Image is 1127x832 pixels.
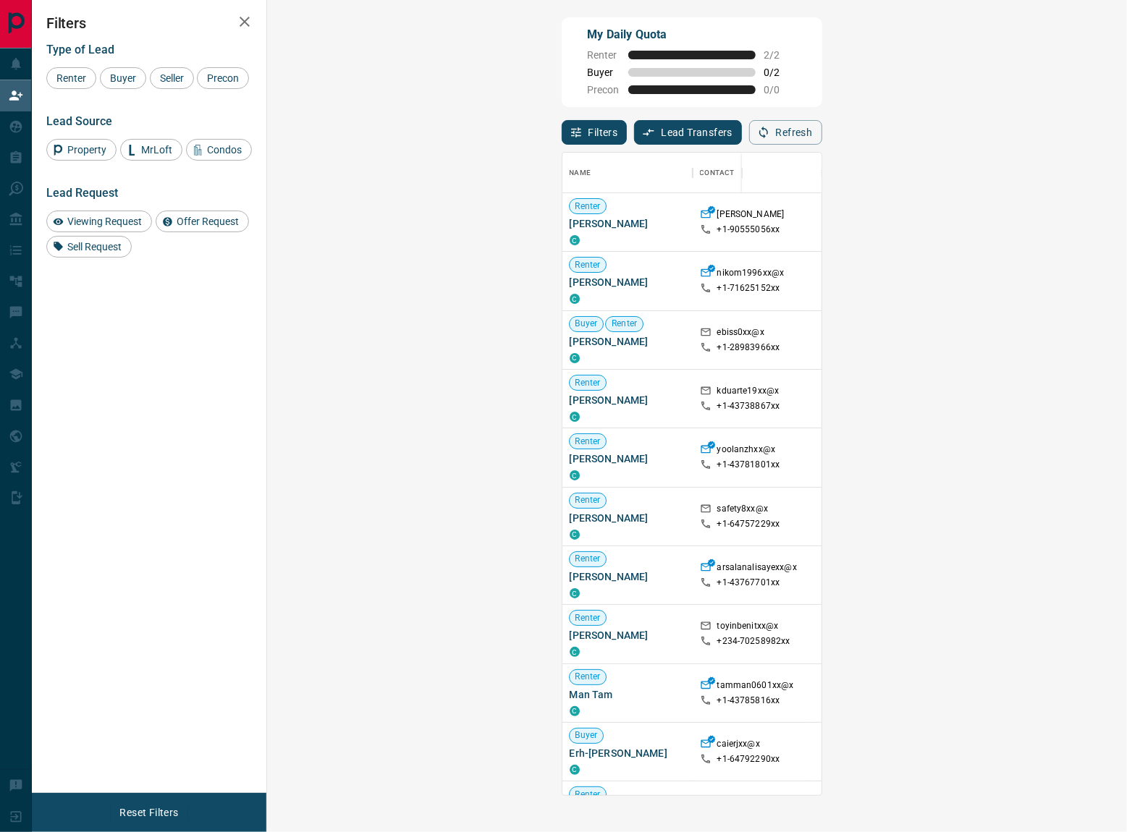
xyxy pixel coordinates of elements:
[570,470,580,480] div: condos.ca
[717,208,785,224] p: [PERSON_NAME]
[570,153,591,193] div: Name
[202,72,244,84] span: Precon
[570,511,685,525] span: [PERSON_NAME]
[570,671,607,683] span: Renter
[570,377,607,389] span: Renter
[717,385,780,400] p: kduarte19xx@x
[717,282,780,294] p: +1- 71625152xx
[570,294,580,304] div: condos.ca
[717,620,779,635] p: toyinbenitxx@x
[570,569,685,584] span: [PERSON_NAME]
[717,738,760,753] p: caierjxx@x
[186,139,252,161] div: Condos
[570,216,685,231] span: [PERSON_NAME]
[46,139,117,161] div: Property
[105,72,141,84] span: Buyer
[588,26,796,43] p: My Daily Quota
[202,144,247,156] span: Condos
[634,120,742,145] button: Lead Transfers
[717,577,780,589] p: +1- 43767701xx
[120,139,182,161] div: MrLoft
[570,687,685,702] span: Man Tam
[717,561,797,577] p: arsalanalisayexx@x
[764,49,796,61] span: 2 / 2
[606,318,643,330] span: Renter
[46,211,152,232] div: Viewing Request
[570,765,580,775] div: condos.ca
[717,518,780,530] p: +1- 64757229xx
[570,588,580,598] div: condos.ca
[717,224,780,236] p: +1- 90555056xx
[717,341,780,354] p: +1- 28983966xx
[764,67,796,78] span: 0 / 2
[46,236,132,258] div: Sell Request
[46,14,252,32] h2: Filters
[570,353,580,363] div: condos.ca
[172,216,244,227] span: Offer Request
[570,647,580,657] div: condos.ca
[570,628,685,642] span: [PERSON_NAME]
[717,326,764,341] p: ebiss0xx@x
[570,393,685,407] span: [PERSON_NAME]
[717,459,780,471] p: +1- 43781801xx
[570,200,607,213] span: Renter
[110,800,187,825] button: Reset Filters
[570,436,607,448] span: Renter
[570,235,580,245] div: condos.ca
[155,72,189,84] span: Seller
[51,72,91,84] span: Renter
[150,67,194,89] div: Seller
[570,451,685,466] span: [PERSON_NAME]
[62,216,147,227] span: Viewing Request
[588,49,620,61] span: Renter
[717,267,785,282] p: nikom1996xx@x
[156,211,249,232] div: Offer Request
[46,186,118,200] span: Lead Request
[570,412,580,422] div: condos.ca
[570,789,607,801] span: Renter
[570,612,607,624] span: Renter
[570,706,580,716] div: condos.ca
[570,275,685,289] span: [PERSON_NAME]
[717,753,780,765] p: +1- 64792290xx
[62,144,111,156] span: Property
[764,84,796,95] span: 0 / 0
[588,67,620,78] span: Buyer
[570,494,607,506] span: Renter
[570,334,685,349] span: [PERSON_NAME]
[570,746,685,760] span: Erh-[PERSON_NAME]
[588,84,620,95] span: Precon
[46,67,96,89] div: Renter
[46,114,112,128] span: Lead Source
[570,553,607,565] span: Renter
[717,400,780,412] p: +1- 43738867xx
[62,241,127,252] span: Sell Request
[717,635,790,648] p: +234- 70258982xx
[46,43,114,56] span: Type of Lead
[717,679,794,695] p: tamman0601xx@x
[570,259,607,271] span: Renter
[136,144,177,156] span: MrLoft
[562,153,693,193] div: Name
[749,120,822,145] button: Refresh
[570,318,604,330] span: Buyer
[100,67,146,89] div: Buyer
[717,503,768,518] p: safety8xx@x
[197,67,249,89] div: Precon
[570,530,580,540] div: condos.ca
[700,153,735,193] div: Contact
[717,443,776,459] p: yoolanzhxx@x
[562,120,628,145] button: Filters
[570,729,604,742] span: Buyer
[717,695,780,707] p: +1- 43785816xx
